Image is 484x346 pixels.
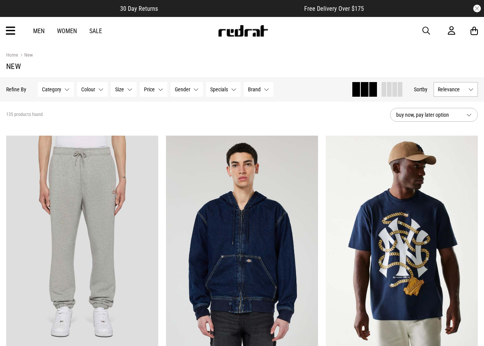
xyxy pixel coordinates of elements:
[414,85,427,94] button: Sortby
[144,86,155,92] span: Price
[6,62,478,71] h1: New
[434,82,478,97] button: Relevance
[33,27,45,35] a: Men
[396,110,460,119] span: buy now, pay later option
[57,27,77,35] a: Women
[218,25,268,37] img: Redrat logo
[248,86,261,92] span: Brand
[89,27,102,35] a: Sale
[175,86,190,92] span: Gender
[111,82,137,97] button: Size
[390,108,478,122] button: buy now, pay later option
[140,82,167,97] button: Price
[422,86,427,92] span: by
[18,52,33,59] a: New
[120,5,158,12] span: 30 Day Returns
[244,82,273,97] button: Brand
[115,86,124,92] span: Size
[6,52,18,58] a: Home
[42,86,61,92] span: Category
[81,86,95,92] span: Colour
[206,82,241,97] button: Specials
[6,86,26,92] p: Refine By
[77,82,108,97] button: Colour
[38,82,74,97] button: Category
[438,86,465,92] span: Relevance
[210,86,228,92] span: Specials
[173,5,289,12] iframe: Customer reviews powered by Trustpilot
[6,112,43,118] span: 135 products found
[171,82,203,97] button: Gender
[304,5,364,12] span: Free Delivery Over $175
